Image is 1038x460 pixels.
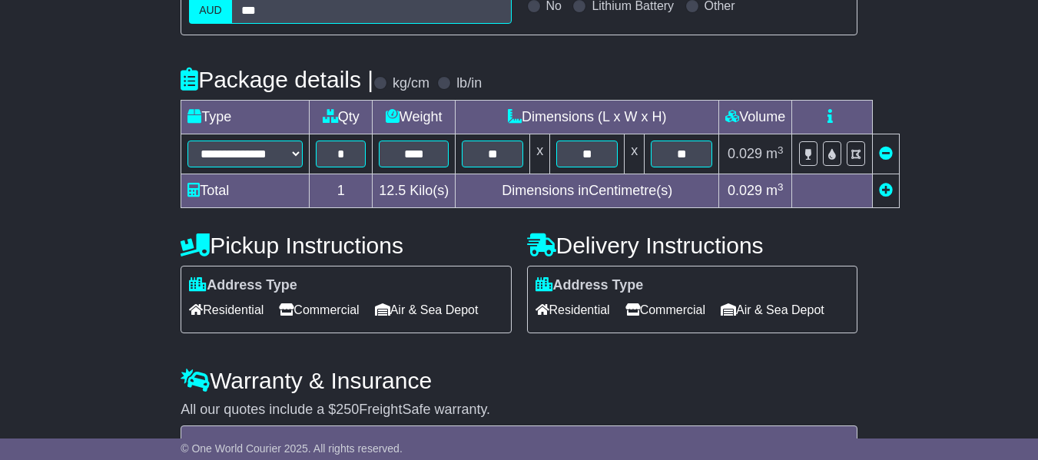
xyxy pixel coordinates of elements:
label: Address Type [189,277,297,294]
label: kg/cm [393,75,429,92]
h4: Package details | [181,67,373,92]
td: Weight [373,101,456,134]
td: Volume [719,101,792,134]
h4: Pickup Instructions [181,233,511,258]
td: Kilo(s) [373,174,456,208]
td: x [625,134,645,174]
h4: Warranty & Insurance [181,368,857,393]
label: Address Type [536,277,644,294]
td: Qty [310,101,373,134]
td: Dimensions in Centimetre(s) [456,174,719,208]
span: m [766,146,784,161]
span: Commercial [279,298,359,322]
a: Remove this item [879,146,893,161]
span: Residential [536,298,610,322]
span: © One World Courier 2025. All rights reserved. [181,442,403,455]
a: Add new item [879,183,893,198]
div: All our quotes include a $ FreightSafe warranty. [181,402,857,419]
td: Dimensions (L x W x H) [456,101,719,134]
span: Residential [189,298,264,322]
span: 0.029 [728,183,762,198]
td: 1 [310,174,373,208]
td: Total [181,174,310,208]
sup: 3 [778,181,784,193]
span: Air & Sea Depot [375,298,479,322]
sup: 3 [778,144,784,156]
h4: Delivery Instructions [527,233,857,258]
td: x [530,134,550,174]
span: 250 [336,402,359,417]
label: lb/in [456,75,482,92]
span: 12.5 [379,183,406,198]
span: Air & Sea Depot [721,298,824,322]
span: Commercial [625,298,705,322]
td: Type [181,101,310,134]
span: 0.029 [728,146,762,161]
span: m [766,183,784,198]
